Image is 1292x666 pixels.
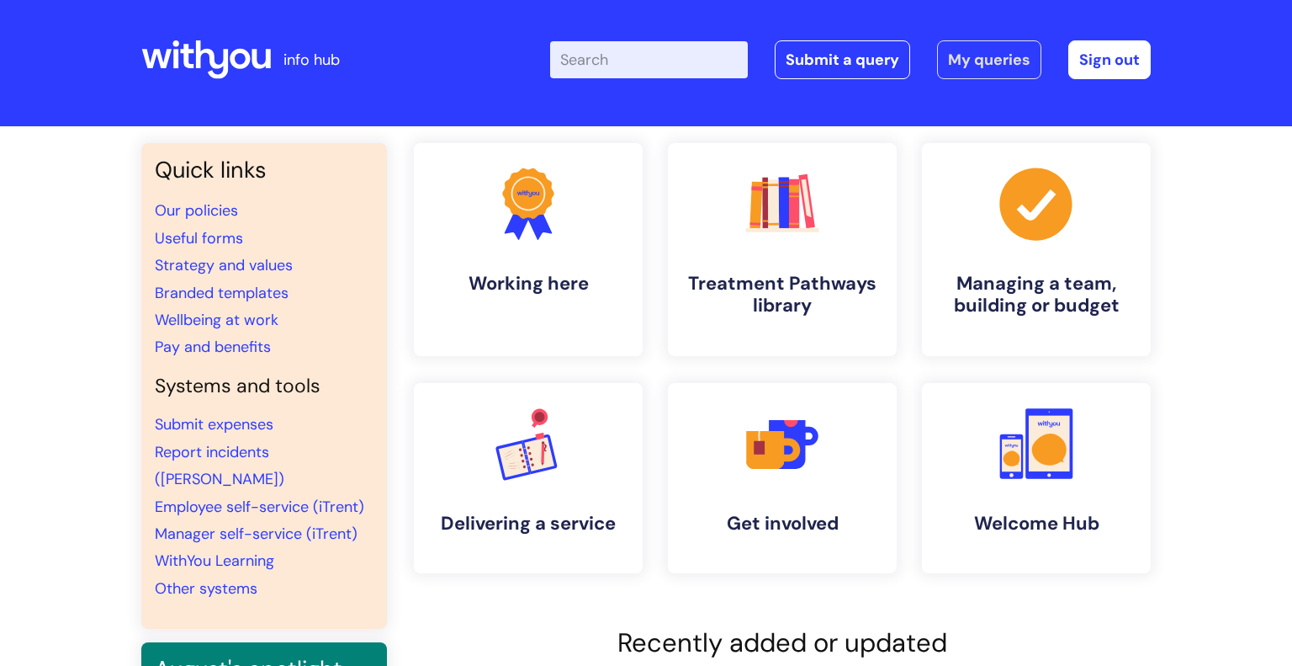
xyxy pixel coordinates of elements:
[155,200,238,221] a: Our policies
[550,40,1151,79] div: | -
[668,143,897,356] a: Treatment Pathways library
[155,255,293,275] a: Strategy and values
[155,497,364,517] a: Employee self-service (iTrent)
[550,41,748,78] input: Search
[155,414,273,434] a: Submit expenses
[414,627,1151,658] h2: Recently added or updated
[155,283,289,303] a: Branded templates
[427,513,629,535] h4: Delivering a service
[155,337,271,357] a: Pay and benefits
[155,551,274,571] a: WithYou Learning
[427,273,629,295] h4: Working here
[1068,40,1151,79] a: Sign out
[155,524,357,544] a: Manager self-service (iTrent)
[935,273,1137,317] h4: Managing a team, building or budget
[775,40,910,79] a: Submit a query
[283,46,340,73] p: info hub
[155,442,284,489] a: Report incidents ([PERSON_NAME])
[155,578,257,599] a: Other systems
[681,273,883,317] h4: Treatment Pathways library
[922,143,1151,356] a: Managing a team, building or budget
[935,513,1137,535] h4: Welcome Hub
[155,375,373,398] h4: Systems and tools
[414,143,643,356] a: Working here
[155,228,243,248] a: Useful forms
[155,157,373,184] h3: Quick links
[414,383,643,573] a: Delivering a service
[155,310,278,330] a: Wellbeing at work
[937,40,1041,79] a: My queries
[668,383,897,573] a: Get involved
[922,383,1151,573] a: Welcome Hub
[681,513,883,535] h4: Get involved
